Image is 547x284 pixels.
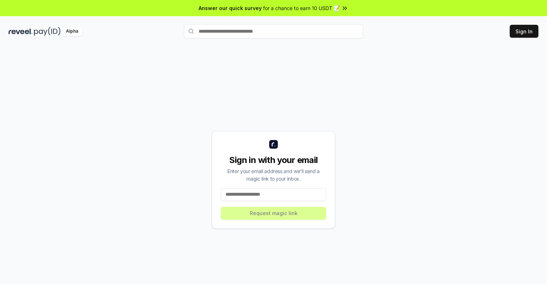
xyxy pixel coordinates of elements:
span: Answer our quick survey [199,4,262,12]
div: Enter your email address and we’ll send a magic link to your inbox. [221,167,326,182]
img: logo_small [269,140,278,149]
div: Sign in with your email [221,154,326,166]
img: pay_id [34,27,61,36]
img: reveel_dark [9,27,33,36]
div: Alpha [62,27,82,36]
button: Sign In [510,25,538,38]
span: for a chance to earn 10 USDT 📝 [263,4,340,12]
